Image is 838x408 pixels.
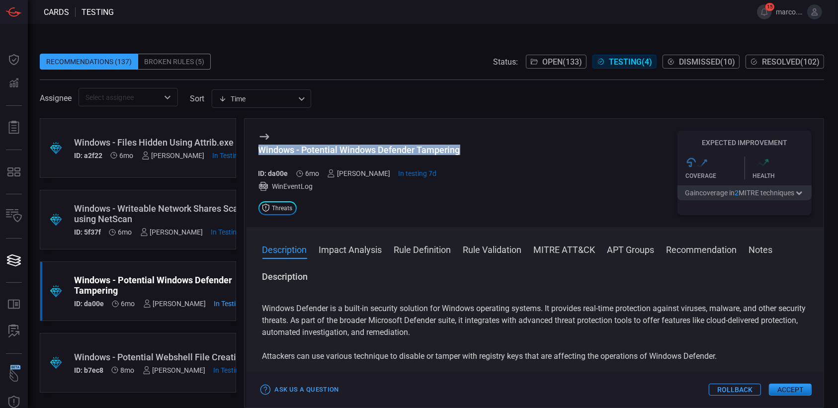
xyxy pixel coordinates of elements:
[40,93,72,103] span: Assignee
[709,384,761,396] button: Rollback
[749,243,773,255] button: Notes
[2,364,26,388] button: Wingman
[138,54,211,70] div: Broken Rules (5)
[746,55,824,69] button: Resolved(102)
[2,116,26,140] button: Reports
[2,293,26,317] button: Rule Catalog
[120,152,134,160] span: Feb 12, 2025 7:49 AM
[213,152,252,160] span: Aug 04, 2025 10:49 AM
[262,303,808,338] p: Windows Defender is a built-in security solution for Windows operating systems. It provides real-...
[663,55,740,69] button: Dismissed(10)
[74,275,253,296] div: Windows - Potential Windows Defender Tampering
[319,243,382,255] button: Impact Analysis
[753,172,812,179] div: Health
[327,169,390,177] div: [PERSON_NAME]
[190,94,204,103] label: sort
[74,352,257,362] div: Windows - Potential Webshell File Creation
[44,7,69,17] span: Cards
[2,320,26,343] button: ALERT ANALYSIS
[526,55,587,69] button: Open(133)
[140,228,203,236] div: [PERSON_NAME]
[74,137,252,148] div: Windows - Files Hidden Using Attrib.exe
[121,300,135,308] span: Feb 11, 2025 8:08 AM
[493,57,518,67] span: Status:
[2,48,26,72] button: Dashboard
[542,57,582,67] span: Open ( 133 )
[2,248,26,272] button: Cards
[2,72,26,95] button: Detections
[118,228,132,236] span: Feb 11, 2025 8:09 AM
[258,145,460,155] div: Windows - Potential Windows Defender Tampering
[534,243,595,255] button: MITRE ATT&CK
[735,189,739,197] span: 2
[262,243,307,255] button: Description
[121,366,135,374] span: Dec 11, 2024 6:26 AM
[214,366,257,374] span: Jul 30, 2025 1:30 PM
[394,243,451,255] button: Rule Definition
[82,91,159,103] input: Select assignee
[685,172,745,179] div: Coverage
[161,90,174,104] button: Open
[592,55,657,69] button: Testing(4)
[211,228,251,236] span: Aug 07, 2025 12:05 PM
[607,243,655,255] button: APT Groups
[74,203,251,224] div: Windows - Writeable Network Shares Scan using NetScan
[305,169,319,177] span: Feb 11, 2025 8:08 AM
[667,243,737,255] button: Recommendation
[398,169,436,177] span: Aug 04, 2025 1:58 PM
[765,3,774,11] span: 15
[82,7,114,17] span: testing
[262,350,808,362] p: Attackers can use various technique to disable or tamper with registry keys that are affecting th...
[677,185,812,200] button: Gaincoverage in2MITRE techniques
[762,57,820,67] span: Resolved ( 102 )
[143,366,206,374] div: [PERSON_NAME]
[74,300,104,308] h5: ID: da00e
[677,139,812,147] h5: Expected Improvement
[2,160,26,184] button: MITRE - Detection Posture
[219,94,295,104] div: Time
[2,204,26,228] button: Inventory
[679,57,735,67] span: Dismissed ( 10 )
[214,300,253,308] span: Aug 04, 2025 1:58 PM
[769,384,812,396] button: Accept
[258,382,341,398] button: Ask Us a Question
[258,181,460,191] div: WinEventLog
[757,4,772,19] button: 15
[258,169,288,177] h5: ID: da00e
[40,54,138,70] div: Recommendations (137)
[272,205,293,211] span: Threats
[776,8,803,16] span: marco.[PERSON_NAME]
[262,271,808,283] h3: Description
[463,243,522,255] button: Rule Validation
[609,57,652,67] span: Testing ( 4 )
[142,152,205,160] div: [PERSON_NAME]
[74,152,102,160] h5: ID: a2f22
[74,228,101,236] h5: ID: 5f37f
[143,300,206,308] div: [PERSON_NAME]
[74,366,103,374] h5: ID: b7ec8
